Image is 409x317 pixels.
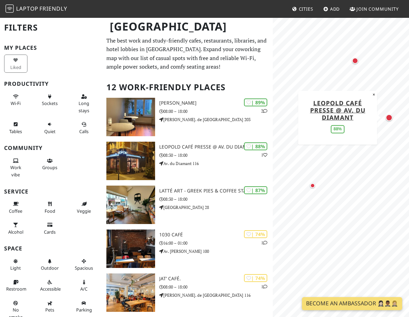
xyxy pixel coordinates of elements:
button: Coffee [4,198,27,216]
img: LaptopFriendly [5,4,14,13]
span: Pet friendly [45,307,54,313]
button: Parking [72,297,96,316]
span: Coffee [9,208,22,214]
span: Veggie [77,208,91,214]
button: Close popup [371,91,377,98]
p: [PERSON_NAME]. de [GEOGRAPHIC_DATA] 203 [159,116,273,123]
button: A/C [72,277,96,295]
h2: 12 Work-Friendly Places [106,77,269,98]
a: 1030 Café | 74% 1 1030 Café 16:00 – 01:00 Av. [PERSON_NAME] 100 [102,230,273,268]
span: Outdoor area [41,265,59,271]
h2: Filters [4,17,98,38]
button: Light [4,256,27,274]
button: Outdoor [38,256,61,274]
span: Cities [299,6,313,12]
p: 16:00 – 01:00 [159,240,273,246]
button: Cards [38,219,61,237]
a: Add [320,3,343,15]
span: Work-friendly tables [9,128,22,134]
a: Cities [289,3,316,15]
div: Map marker [308,181,317,190]
h3: Latté Art - Greek Pies & Coffee Station [159,188,273,194]
img: 1030 Café [106,230,155,268]
img: Jackie [106,98,155,136]
img: Latté Art - Greek Pies & Coffee Station [106,186,155,224]
div: 88% [331,125,344,133]
span: Credit cards [44,229,56,235]
button: Veggie [72,198,96,216]
p: 08:30 – 18:00 [159,196,273,202]
button: Accessible [38,277,61,295]
div: | 89% [244,98,267,106]
span: Restroom [6,286,26,292]
button: Calls [72,119,96,137]
div: Map marker [384,113,394,122]
span: Group tables [42,164,57,171]
p: The best work and study-friendly cafes, restaurants, libraries, and hotel lobbies in [GEOGRAPHIC_... [106,36,269,71]
span: Power sockets [42,100,58,106]
a: Leopold Café Presse @ Av. du Diamant [310,98,365,121]
div: | 74% [244,230,267,238]
h3: Leopold Café Presse @ Av. du Diamant [159,144,273,150]
button: Wi-Fi [4,91,27,109]
p: 1 [261,283,267,290]
button: Long stays [72,91,96,116]
p: 2 [261,108,267,114]
button: Sockets [38,91,61,109]
a: Join Community [347,3,401,15]
h3: Space [4,245,98,252]
span: Laptop [16,5,38,12]
img: Leopold Café Presse @ Av. du Diamant [106,142,155,180]
h3: Community [4,145,98,151]
h3: Service [4,188,98,195]
span: Air conditioned [80,286,87,292]
span: Alcohol [8,229,23,235]
span: Parking [76,307,92,313]
h3: My Places [4,45,98,51]
span: Join Community [357,6,399,12]
button: Alcohol [4,219,27,237]
h3: 1030 Café [159,232,273,238]
button: Food [38,198,61,216]
button: Quiet [38,119,61,137]
div: | 74% [244,274,267,282]
span: Stable Wi-Fi [11,100,21,106]
span: Friendly [39,5,67,12]
h3: Productivity [4,81,98,87]
a: JAT’ Café. | 74% 1 JAT’ Café. 08:00 – 18:00 [PERSON_NAME]. de [GEOGRAPHIC_DATA] 116 [102,273,273,312]
a: Jackie | 89% 2 [PERSON_NAME] 08:00 – 18:00 [PERSON_NAME]. de [GEOGRAPHIC_DATA] 203 [102,98,273,136]
h1: [GEOGRAPHIC_DATA] [104,17,271,36]
span: Quiet [44,128,56,134]
a: Latté Art - Greek Pies & Coffee Station | 87% Latté Art - Greek Pies & Coffee Station 08:30 – 18:... [102,186,273,224]
a: Become an Ambassador 🤵🏻‍♀️🤵🏾‍♂️🤵🏼‍♀️ [302,297,402,310]
span: People working [10,164,21,177]
p: [GEOGRAPHIC_DATA] 28 [159,204,273,211]
span: Natural light [10,265,21,271]
p: 08:30 – 18:00 [159,152,273,158]
p: 1 [261,152,267,158]
img: JAT’ Café. [106,273,155,312]
a: Leopold Café Presse @ Av. du Diamant | 88% 1 Leopold Café Presse @ Av. du Diamant 08:30 – 18:00 A... [102,142,273,180]
div: | 87% [244,186,267,194]
p: Av. [PERSON_NAME] 100 [159,248,273,255]
button: Groups [38,155,61,173]
button: Pets [38,297,61,316]
a: LaptopFriendly LaptopFriendly [5,3,67,15]
button: Restroom [4,277,27,295]
span: Accessible [40,286,61,292]
p: 08:00 – 18:00 [159,108,273,115]
span: Long stays [79,100,89,113]
div: | 88% [244,142,267,150]
div: Map marker [351,56,360,65]
p: 1 [261,239,267,246]
span: Food [45,208,55,214]
button: Work vibe [4,155,27,180]
button: Tables [4,119,27,137]
p: 08:00 – 18:00 [159,284,273,290]
h3: JAT’ Café. [159,276,273,282]
span: Spacious [75,265,93,271]
p: [PERSON_NAME]. de [GEOGRAPHIC_DATA] 116 [159,292,273,298]
span: Add [330,6,340,12]
h3: [PERSON_NAME] [159,100,273,106]
p: Av. du Diamant 116 [159,160,273,167]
